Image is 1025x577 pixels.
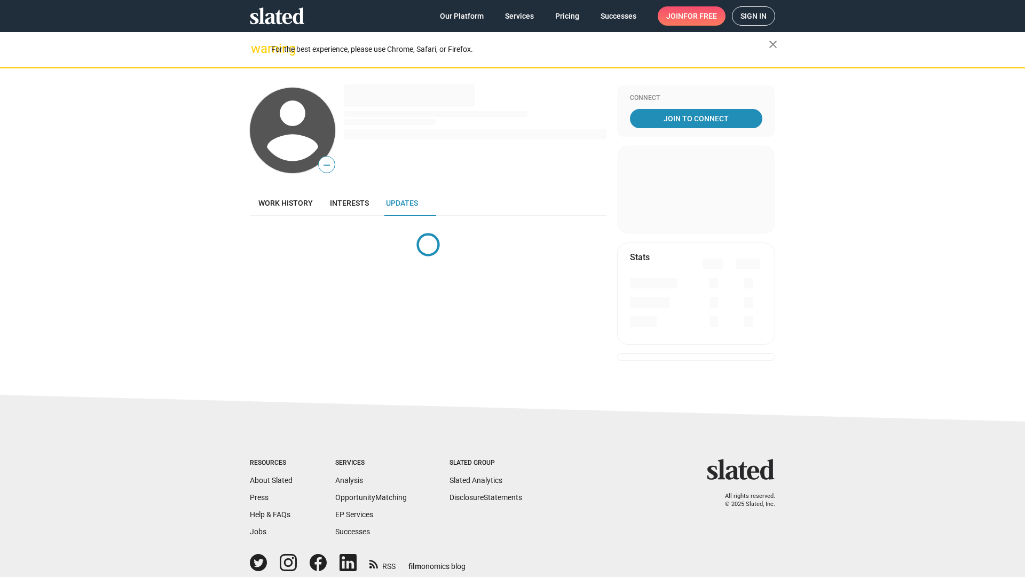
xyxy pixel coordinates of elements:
span: Join To Connect [632,109,760,128]
a: Sign in [732,6,775,26]
a: OpportunityMatching [335,493,407,502]
span: for free [683,6,717,26]
span: Our Platform [440,6,484,26]
span: Services [505,6,534,26]
span: Pricing [555,6,579,26]
a: About Slated [250,476,293,485]
a: Updates [377,190,427,216]
span: — [319,158,335,172]
a: RSS [369,555,396,572]
div: Slated Group [450,459,522,467]
mat-card-title: Stats [630,252,650,263]
a: Jobs [250,527,266,536]
mat-icon: close [767,38,779,51]
a: Analysis [335,476,363,485]
a: Press [250,493,269,502]
a: Pricing [547,6,588,26]
a: Successes [592,6,645,26]
span: Updates [386,199,418,207]
span: Interests [330,199,369,207]
mat-icon: warning [251,42,264,55]
p: All rights reserved. © 2025 Slated, Inc. [714,493,775,508]
span: Successes [601,6,636,26]
a: EP Services [335,510,373,519]
a: Join To Connect [630,109,762,128]
span: film [408,562,421,571]
a: Joinfor free [658,6,726,26]
div: For the best experience, please use Chrome, Safari, or Firefox. [271,42,769,57]
div: Services [335,459,407,467]
span: Work history [258,199,313,207]
a: Services [496,6,542,26]
div: Resources [250,459,293,467]
a: DisclosureStatements [450,493,522,502]
a: Slated Analytics [450,476,502,485]
div: Connect [630,94,762,103]
span: Sign in [740,7,767,25]
a: Help & FAQs [250,510,290,519]
a: Successes [335,527,370,536]
a: Our Platform [431,6,492,26]
a: Work history [250,190,321,216]
a: Interests [321,190,377,216]
a: filmonomics blog [408,553,466,572]
span: Join [666,6,717,26]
